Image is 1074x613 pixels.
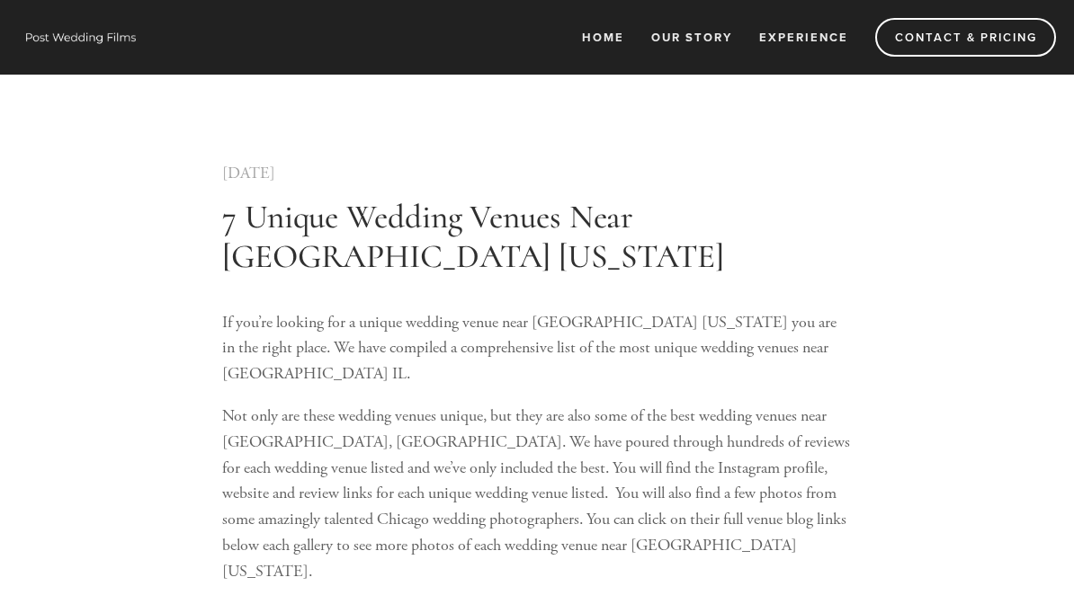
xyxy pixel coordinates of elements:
a: Our Story [640,22,744,52]
p: If you’re looking for a unique wedding venue near [GEOGRAPHIC_DATA] [US_STATE] you are in the rig... [222,310,852,387]
img: Wisconsin Wedding Videographer [18,23,144,50]
a: 7 Unique Wedding Venues Near [GEOGRAPHIC_DATA] [US_STATE] [222,197,724,277]
a: Experience [747,22,860,52]
a: [DATE] [222,163,275,183]
p: Not only are these wedding venues unique, but they are also some of the best wedding venues near ... [222,404,852,585]
a: Contact & Pricing [875,18,1056,57]
a: Home [570,22,636,52]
